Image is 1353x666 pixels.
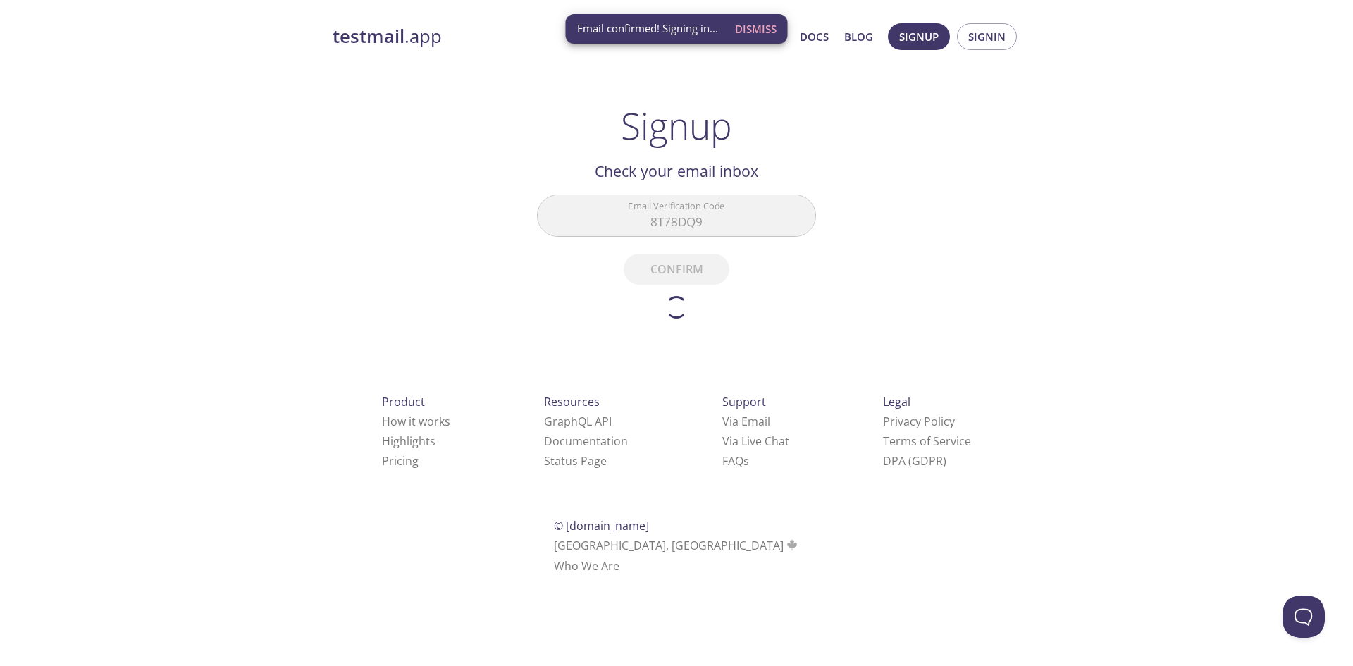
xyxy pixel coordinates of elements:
a: How it works [382,414,450,429]
span: Support [722,394,766,409]
a: Privacy Policy [883,414,955,429]
a: Pricing [382,453,419,469]
a: Who We Are [554,558,619,574]
span: Dismiss [735,20,777,38]
span: s [743,453,749,469]
strong: testmail [333,24,404,49]
span: Product [382,394,425,409]
span: Resources [544,394,600,409]
a: Docs [800,27,829,46]
button: Dismiss [729,16,782,42]
span: Legal [883,394,910,409]
span: [GEOGRAPHIC_DATA], [GEOGRAPHIC_DATA] [554,538,800,553]
a: Status Page [544,453,607,469]
h2: Check your email inbox [537,159,816,183]
a: Blog [844,27,873,46]
h1: Signup [621,104,732,147]
span: Signin [968,27,1006,46]
a: FAQ [722,453,749,469]
span: Email confirmed! Signing in... [577,21,718,36]
a: Via Email [722,414,770,429]
button: Signup [888,23,950,50]
span: Signup [899,27,939,46]
button: Signin [957,23,1017,50]
a: Documentation [544,433,628,449]
a: Via Live Chat [722,433,789,449]
a: GraphQL API [544,414,612,429]
a: DPA (GDPR) [883,453,946,469]
a: Highlights [382,433,435,449]
span: © [DOMAIN_NAME] [554,518,649,534]
a: testmail.app [333,25,664,49]
iframe: Help Scout Beacon - Open [1283,596,1325,638]
a: Terms of Service [883,433,971,449]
